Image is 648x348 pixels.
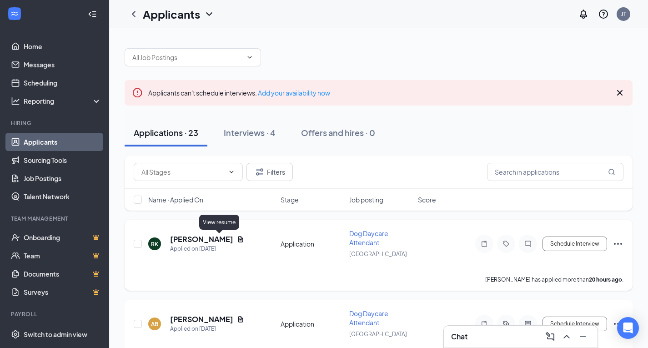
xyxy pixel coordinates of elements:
[543,329,558,344] button: ComposeMessage
[148,195,203,204] span: Name · Applied On
[281,319,344,328] div: Application
[543,317,607,331] button: Schedule Interview
[608,168,615,176] svg: MagnifyingGlass
[349,331,407,338] span: [GEOGRAPHIC_DATA]
[148,89,330,97] span: Applicants can't schedule interviews.
[559,329,574,344] button: ChevronUp
[578,331,588,342] svg: Minimize
[204,9,215,20] svg: ChevronDown
[522,320,533,328] svg: ActiveChat
[224,127,276,138] div: Interviews · 4
[281,239,344,248] div: Application
[237,316,244,323] svg: Document
[589,276,622,283] b: 20 hours ago
[613,238,623,249] svg: Ellipses
[228,168,235,176] svg: ChevronDown
[479,240,490,247] svg: Note
[24,37,101,55] a: Home
[24,330,87,339] div: Switch to admin view
[501,240,512,247] svg: Tag
[501,320,512,328] svg: ActiveTag
[134,127,198,138] div: Applications · 23
[24,247,101,265] a: TeamCrown
[617,317,639,339] div: Open Intercom Messenger
[24,55,101,74] a: Messages
[487,163,623,181] input: Search in applications
[128,9,139,20] svg: ChevronLeft
[522,240,533,247] svg: ChatInactive
[170,234,233,244] h5: [PERSON_NAME]
[613,318,623,329] svg: Ellipses
[349,229,388,247] span: Dog Daycare Attendant
[132,87,143,98] svg: Error
[143,6,200,22] h1: Applicants
[543,237,607,251] button: Schedule Interview
[349,251,407,257] span: [GEOGRAPHIC_DATA]
[11,119,100,127] div: Hiring
[24,187,101,206] a: Talent Network
[24,228,101,247] a: OnboardingCrown
[24,283,101,301] a: SurveysCrown
[11,330,20,339] svg: Settings
[349,309,388,327] span: Dog Daycare Attendant
[11,96,20,106] svg: Analysis
[11,310,100,318] div: Payroll
[24,151,101,169] a: Sourcing Tools
[170,314,233,324] h5: [PERSON_NAME]
[479,320,490,328] svg: Note
[141,167,224,177] input: All Stages
[598,9,609,20] svg: QuestionInfo
[254,166,265,177] svg: Filter
[614,87,625,98] svg: Cross
[281,195,299,204] span: Stage
[24,133,101,151] a: Applicants
[349,195,383,204] span: Job posting
[24,265,101,283] a: DocumentsCrown
[418,195,436,204] span: Score
[578,9,589,20] svg: Notifications
[10,9,19,18] svg: WorkstreamLogo
[88,10,97,19] svg: Collapse
[246,163,293,181] button: Filter Filters
[170,324,244,333] div: Applied on [DATE]
[301,127,375,138] div: Offers and hires · 0
[11,215,100,222] div: Team Management
[621,10,626,18] div: JT
[151,320,158,328] div: AB
[258,89,330,97] a: Add your availability now
[237,236,244,243] svg: Document
[24,169,101,187] a: Job Postings
[170,244,244,253] div: Applied on [DATE]
[246,54,253,61] svg: ChevronDown
[451,332,467,342] h3: Chat
[485,276,623,283] p: [PERSON_NAME] has applied more than .
[151,240,158,248] div: RK
[576,329,590,344] button: Minimize
[24,74,101,92] a: Scheduling
[199,215,239,230] div: View resume
[24,96,102,106] div: Reporting
[561,331,572,342] svg: ChevronUp
[132,52,242,62] input: All Job Postings
[545,331,556,342] svg: ComposeMessage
